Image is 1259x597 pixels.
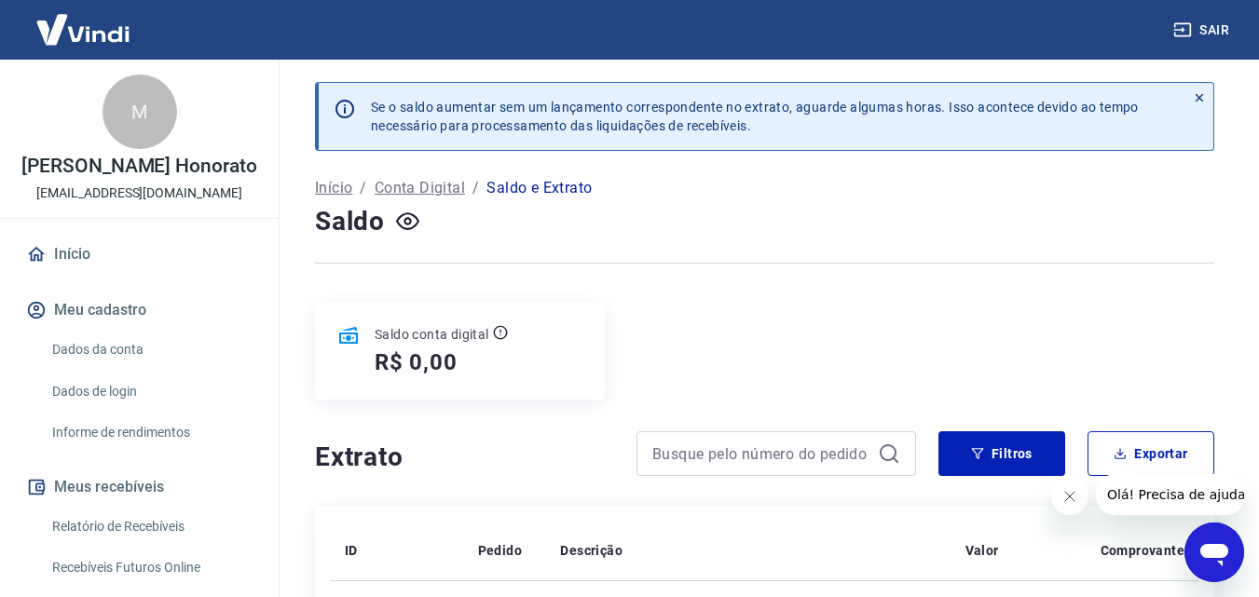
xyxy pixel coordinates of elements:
[1184,522,1244,582] iframe: Botão para abrir a janela de mensagens
[22,467,256,508] button: Meus recebíveis
[22,290,256,331] button: Meu cadastro
[22,234,256,275] a: Início
[315,439,614,476] h4: Extrato
[478,541,522,560] p: Pedido
[560,541,623,560] p: Descrição
[315,177,352,199] a: Início
[45,373,256,411] a: Dados de login
[45,414,256,452] a: Informe de rendimentos
[345,541,358,560] p: ID
[360,177,366,199] p: /
[22,1,144,58] img: Vindi
[21,156,257,176] p: [PERSON_NAME] Honorato
[1096,474,1244,515] iframe: Mensagem da empresa
[472,177,479,199] p: /
[11,13,157,28] span: Olá! Precisa de ajuda?
[1088,431,1214,476] button: Exportar
[375,347,458,377] h5: R$ 0,00
[45,549,256,587] a: Recebíveis Futuros Online
[1051,478,1088,515] iframe: Fechar mensagem
[45,331,256,369] a: Dados da conta
[1170,13,1237,47] button: Sair
[36,183,242,203] p: [EMAIL_ADDRESS][DOMAIN_NAME]
[103,75,177,149] div: M
[315,203,385,240] h4: Saldo
[371,98,1139,135] p: Se o saldo aumentar sem um lançamento correspondente no extrato, aguarde algumas horas. Isso acon...
[652,440,870,468] input: Busque pelo número do pedido
[1101,541,1184,560] p: Comprovante
[375,177,465,199] a: Conta Digital
[375,325,489,344] p: Saldo conta digital
[486,177,592,199] p: Saldo e Extrato
[45,508,256,546] a: Relatório de Recebíveis
[938,431,1065,476] button: Filtros
[965,541,999,560] p: Valor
